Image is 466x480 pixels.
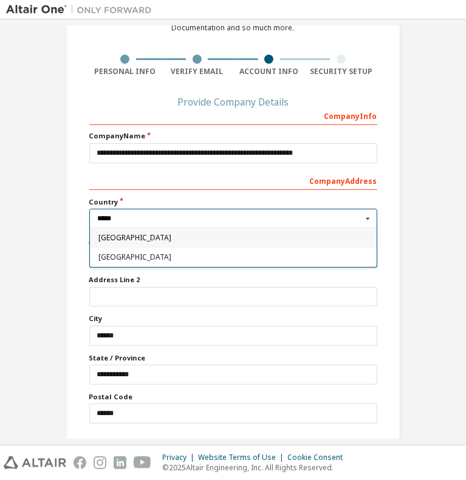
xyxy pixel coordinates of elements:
span: [GEOGRAPHIC_DATA] [98,254,368,261]
img: Altair One [6,4,158,16]
label: Country [89,197,377,207]
img: altair_logo.svg [4,456,66,469]
div: Cookie Consent [287,453,350,462]
div: Website Terms of Use [198,453,287,462]
img: facebook.svg [74,456,86,469]
div: Security Setup [305,67,377,76]
span: [GEOGRAPHIC_DATA] [98,234,368,242]
label: State / Province [89,353,377,363]
div: Account Info [233,67,306,76]
div: Privacy [162,453,198,462]
img: youtube.svg [134,456,151,469]
img: instagram.svg [94,456,106,469]
label: City [89,314,377,323]
label: Company Name [89,131,377,141]
img: linkedin.svg [114,456,126,469]
div: Verify Email [161,67,233,76]
div: Personal Info [89,67,162,76]
label: Postal Code [89,392,377,402]
div: Company Info [89,106,377,125]
div: Company Address [89,171,377,190]
div: Provide Company Details [89,98,377,106]
label: Address Line 2 [89,275,377,285]
p: © 2025 Altair Engineering, Inc. All Rights Reserved. [162,462,350,473]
